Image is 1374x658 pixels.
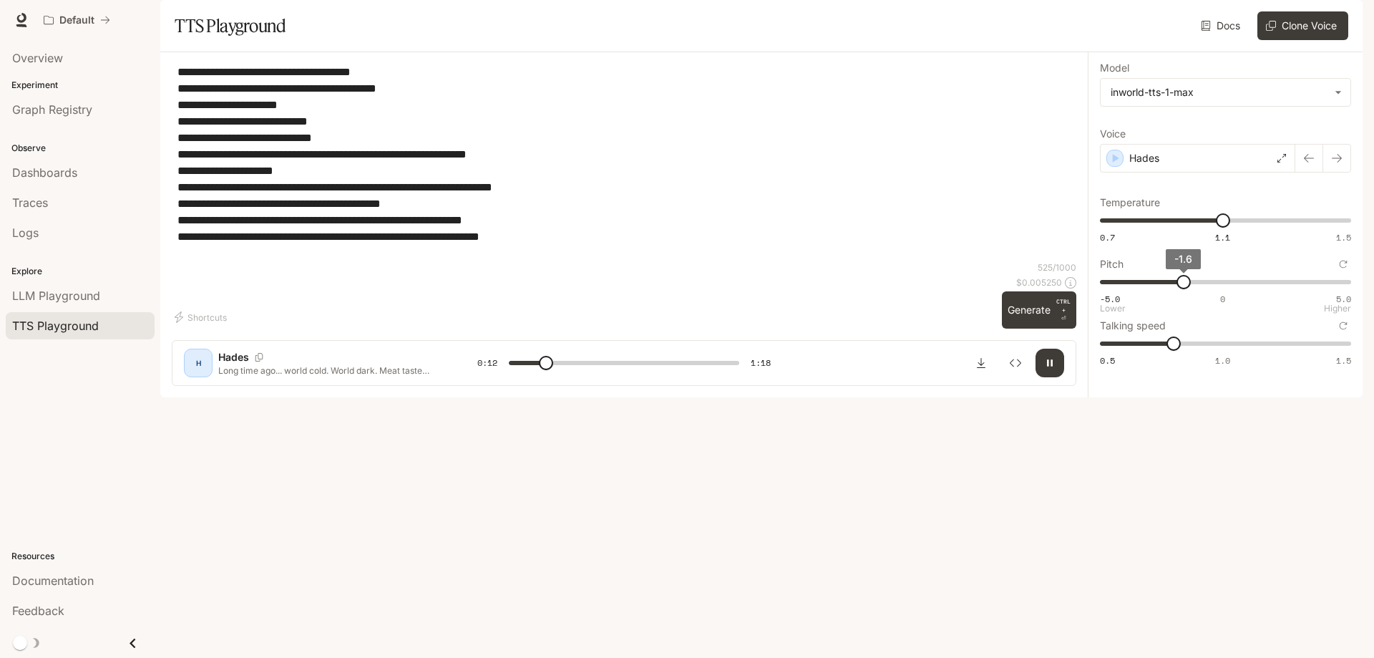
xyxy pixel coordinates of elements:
p: Higher [1324,304,1351,313]
button: Copy Voice ID [249,353,269,362]
span: 0:12 [477,356,497,370]
span: -5.0 [1100,293,1120,305]
button: Shortcuts [172,306,233,329]
button: Download audio [967,349,995,377]
div: inworld-tts-1-max [1111,85,1327,100]
button: Reset to default [1335,318,1351,334]
div: inworld-tts-1-max [1101,79,1350,106]
p: CTRL + [1056,297,1071,314]
h1: TTS Playground [175,11,286,40]
button: Inspect [1001,349,1030,377]
p: Hades [1129,151,1159,165]
span: 0 [1220,293,1225,305]
span: 5.0 [1336,293,1351,305]
span: 0.7 [1100,231,1115,243]
p: Hades [218,350,249,364]
p: Voice [1100,129,1126,139]
p: Default [59,14,94,26]
span: 1.5 [1336,354,1351,367]
button: GenerateCTRL +⏎ [1002,291,1076,329]
div: H [187,352,210,374]
p: Lower [1100,304,1126,313]
a: Docs [1198,11,1246,40]
span: -1.6 [1174,253,1192,265]
p: ⏎ [1056,297,1071,323]
p: Model [1100,63,1129,73]
span: 1:18 [751,356,771,370]
button: All workspaces [37,6,117,34]
p: Pitch [1100,259,1124,269]
p: Long time ago... world cold. World dark. Meat taste like... wet rock. This big problem. One day, ... [218,364,443,377]
span: 1.5 [1336,231,1351,243]
button: Clone Voice [1257,11,1348,40]
span: 1.0 [1215,354,1230,367]
span: 1.1 [1215,231,1230,243]
p: Talking speed [1100,321,1166,331]
p: Temperature [1100,198,1160,208]
span: 0.5 [1100,354,1115,367]
button: Reset to default [1335,256,1351,272]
